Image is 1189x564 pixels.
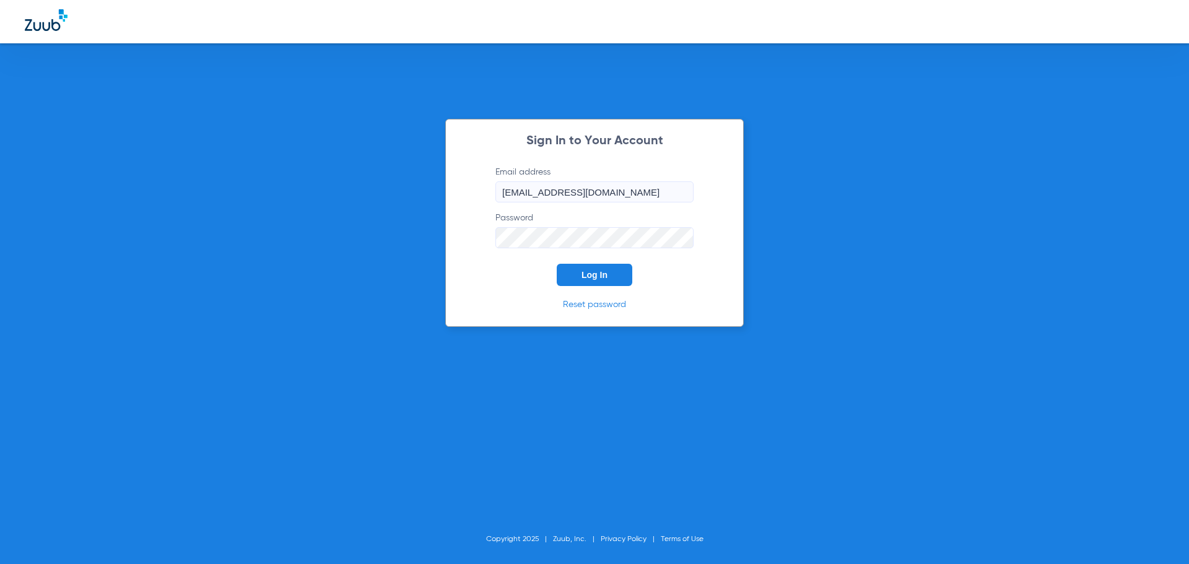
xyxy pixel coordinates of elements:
[495,181,694,202] input: Email address
[581,270,608,280] span: Log In
[495,166,694,202] label: Email address
[563,300,626,309] a: Reset password
[495,212,694,248] label: Password
[477,135,712,147] h2: Sign In to Your Account
[495,227,694,248] input: Password
[486,533,553,545] li: Copyright 2025
[661,536,703,543] a: Terms of Use
[553,533,601,545] li: Zuub, Inc.
[1127,505,1189,564] iframe: Chat Widget
[601,536,647,543] a: Privacy Policy
[25,9,68,31] img: Zuub Logo
[557,264,632,286] button: Log In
